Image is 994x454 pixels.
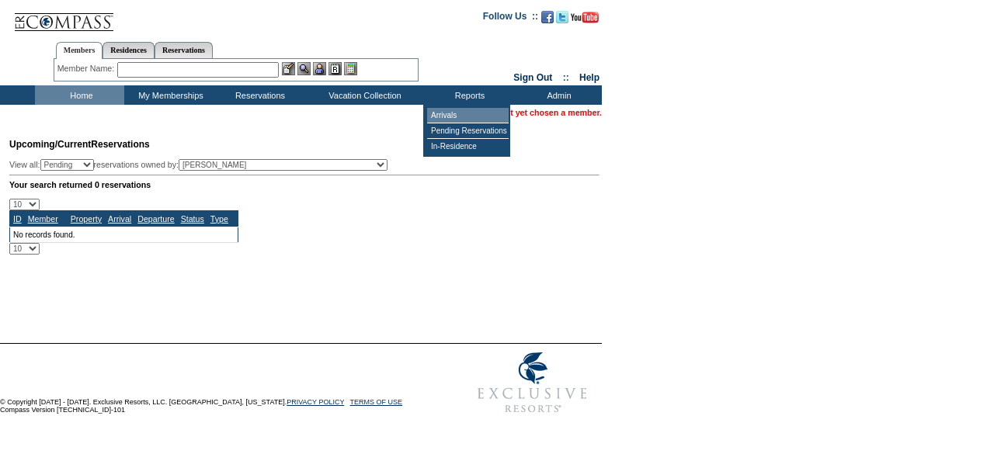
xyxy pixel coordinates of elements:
div: Member Name: [57,62,117,75]
span: Upcoming/Current [9,139,91,150]
td: Follow Us :: [483,9,538,28]
a: Follow us on Twitter [556,16,568,25]
a: ID [13,214,22,224]
td: My Memberships [124,85,214,105]
a: Sign Out [513,72,552,83]
a: Subscribe to our YouTube Channel [571,16,599,25]
img: Subscribe to our YouTube Channel [571,12,599,23]
td: Admin [513,85,602,105]
img: b_calculator.gif [344,62,357,75]
img: Impersonate [313,62,326,75]
a: Member [28,214,58,224]
span: You have not yet chosen a member. [462,108,602,117]
img: Become our fan on Facebook [541,11,554,23]
a: PRIVACY POLICY [287,398,344,406]
span: Reservations [9,139,150,150]
td: Arrivals [427,108,509,123]
div: View all: reservations owned by: [9,159,394,171]
a: Arrival [108,214,131,224]
div: Your search returned 0 reservations [9,180,600,189]
a: Status [181,214,204,224]
a: Property [71,214,102,224]
td: Reports [423,85,513,105]
img: Follow us on Twitter [556,11,568,23]
td: No records found. [10,227,238,242]
td: Home [35,85,124,105]
a: Reservations [155,42,213,58]
td: Pending Reservations [427,123,509,139]
a: Help [579,72,600,83]
span: :: [563,72,569,83]
td: Vacation Collection [303,85,423,105]
img: Reservations [328,62,342,75]
a: TERMS OF USE [350,398,403,406]
img: View [297,62,311,75]
a: Departure [137,214,174,224]
a: Residences [103,42,155,58]
a: Become our fan on Facebook [541,16,554,25]
img: Exclusive Resorts [463,344,602,421]
a: Members [56,42,103,59]
td: Reservations [214,85,303,105]
td: In-Residence [427,139,509,154]
a: Type [210,214,228,224]
img: b_edit.gif [282,62,295,75]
